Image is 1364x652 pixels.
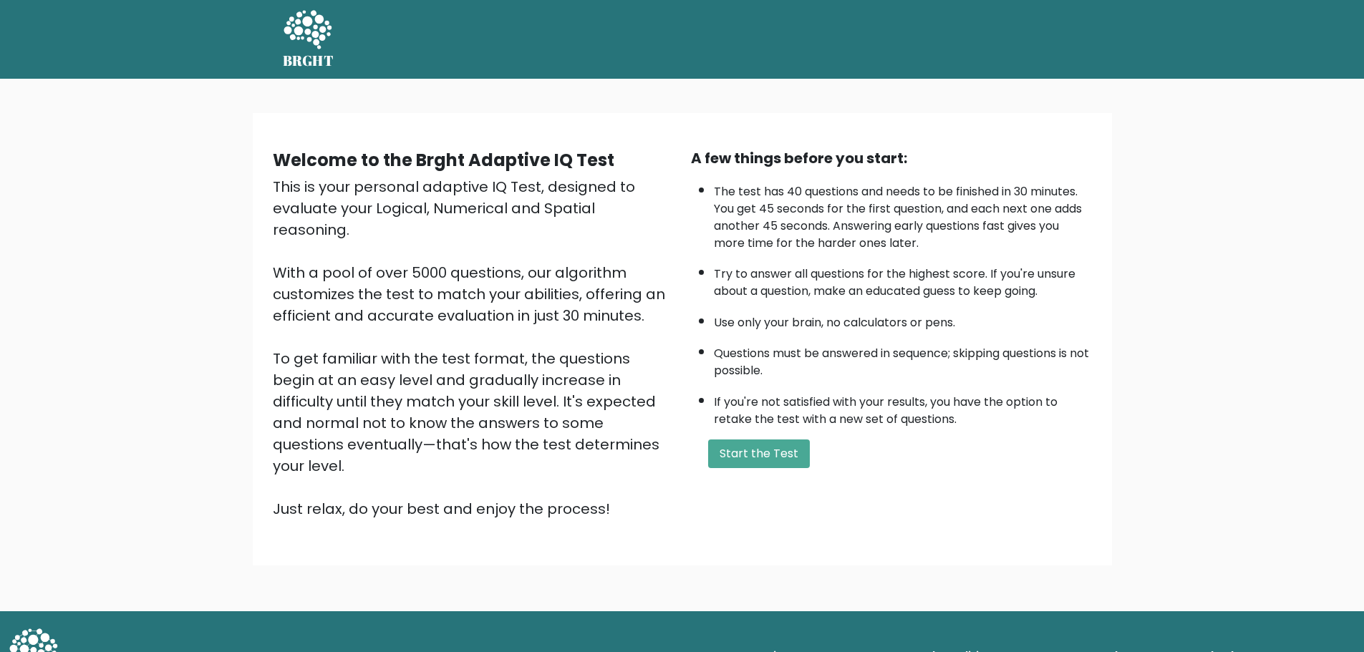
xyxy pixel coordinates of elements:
[708,439,810,468] button: Start the Test
[714,176,1092,252] li: The test has 40 questions and needs to be finished in 30 minutes. You get 45 seconds for the firs...
[283,6,334,73] a: BRGHT
[283,52,334,69] h5: BRGHT
[714,258,1092,300] li: Try to answer all questions for the highest score. If you're unsure about a question, make an edu...
[273,176,674,520] div: This is your personal adaptive IQ Test, designed to evaluate your Logical, Numerical and Spatial ...
[714,338,1092,379] li: Questions must be answered in sequence; skipping questions is not possible.
[691,147,1092,169] div: A few things before you start:
[273,148,614,172] b: Welcome to the Brght Adaptive IQ Test
[714,386,1092,428] li: If you're not satisfied with your results, you have the option to retake the test with a new set ...
[714,307,1092,331] li: Use only your brain, no calculators or pens.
